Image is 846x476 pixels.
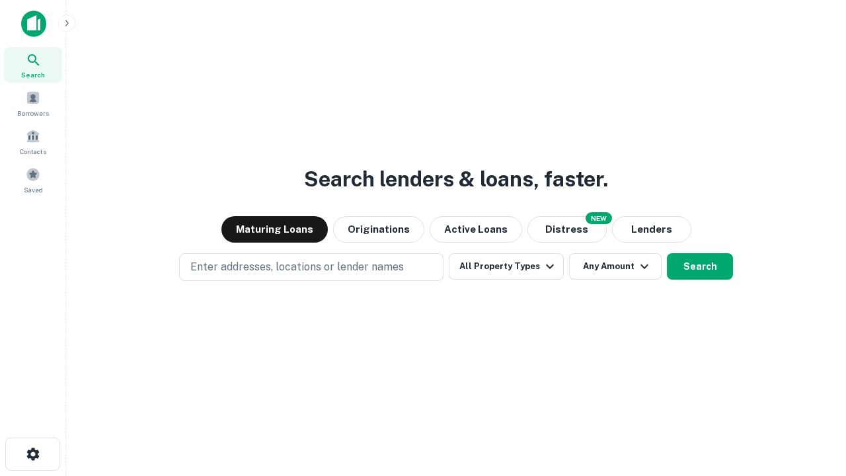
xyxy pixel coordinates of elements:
[4,162,62,198] a: Saved
[20,146,46,157] span: Contacts
[304,163,608,195] h3: Search lenders & loans, faster.
[4,47,62,83] a: Search
[569,253,662,280] button: Any Amount
[4,85,62,121] a: Borrowers
[24,184,43,195] span: Saved
[527,216,607,243] button: Search distressed loans with lien and other non-mortgage details.
[221,216,328,243] button: Maturing Loans
[780,370,846,434] iframe: Chat Widget
[4,124,62,159] a: Contacts
[333,216,424,243] button: Originations
[21,69,45,80] span: Search
[17,108,49,118] span: Borrowers
[21,11,46,37] img: capitalize-icon.png
[586,212,612,224] div: NEW
[430,216,522,243] button: Active Loans
[179,253,443,281] button: Enter addresses, locations or lender names
[612,216,691,243] button: Lenders
[449,253,564,280] button: All Property Types
[190,259,404,275] p: Enter addresses, locations or lender names
[667,253,733,280] button: Search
